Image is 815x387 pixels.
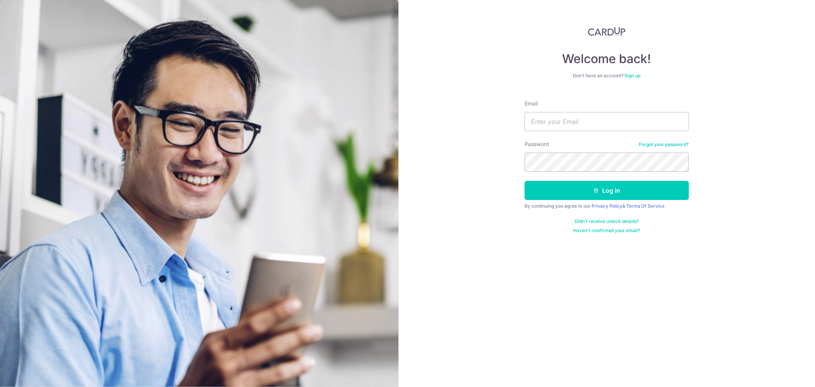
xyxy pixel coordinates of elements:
[591,203,623,209] a: Privacy Policy
[525,140,549,148] label: Password
[525,51,689,67] h4: Welcome back!
[575,218,638,224] a: Didn't receive unlock details?
[525,203,689,209] div: By continuing you agree to our &
[639,141,689,148] a: Forgot your password?
[573,228,640,234] a: Haven't confirmed your email?
[588,27,625,36] img: CardUp Logo
[525,112,689,131] input: Enter your Email
[627,203,665,209] a: Terms Of Service
[525,100,538,107] label: Email
[525,73,689,79] div: Don’t have an account?
[525,181,689,200] button: Log in
[624,73,640,78] a: Sign up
